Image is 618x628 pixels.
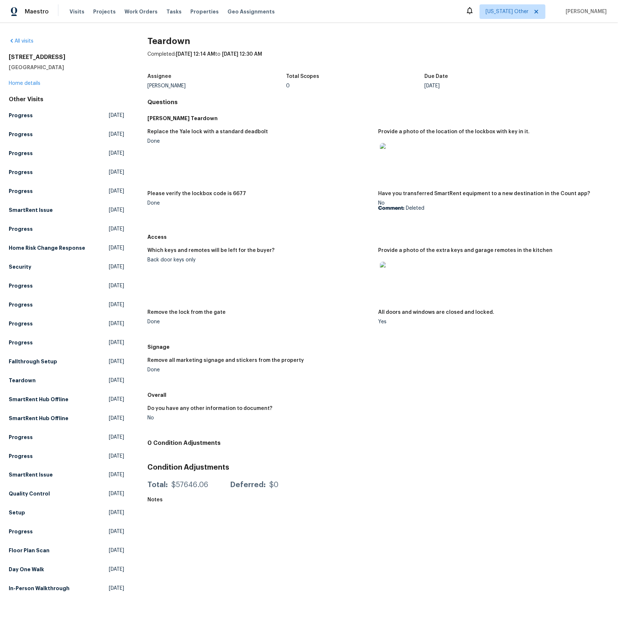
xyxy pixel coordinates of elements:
span: [DATE] [109,112,124,119]
div: Yes [379,319,603,324]
div: Done [147,139,372,144]
h5: Home Risk Change Response [9,244,85,252]
span: [DATE] [109,358,124,365]
h5: Provide a photo of the location of the lockbox with key in it. [379,129,530,134]
h3: Condition Adjustments [147,464,609,471]
span: [DATE] [109,263,124,270]
div: 0 [286,83,425,88]
h5: Assignee [147,74,171,79]
h5: SmartRent Hub Offline [9,396,68,403]
h5: Floor Plan Scan [9,547,49,554]
span: [DATE] [109,301,124,308]
a: Progress[DATE] [9,336,124,349]
a: Security[DATE] [9,260,124,273]
h4: 0 Condition Adjustments [147,439,609,447]
h5: Progress [9,339,33,346]
h5: Progress [9,187,33,195]
span: [DATE] [109,396,124,403]
h5: [PERSON_NAME] Teardown [147,115,609,122]
h5: Remove the lock from the gate [147,310,226,315]
h5: All doors and windows are closed and locked. [379,310,495,315]
h5: Provide a photo of the extra keys and garage remotes in the kitchen [379,248,553,253]
a: Progress[DATE] [9,525,124,538]
span: [DATE] [109,225,124,233]
h5: Teardown [9,377,36,384]
h5: Security [9,263,31,270]
span: Maestro [25,8,49,15]
a: Progress[DATE] [9,222,124,236]
h5: Progress [9,131,33,138]
h5: Progress [9,320,33,327]
span: [DATE] [109,320,124,327]
a: SmartRent Issue[DATE] [9,469,124,482]
span: [DATE] [109,547,124,554]
div: Completed: to [147,51,609,70]
div: Done [147,201,372,206]
span: [PERSON_NAME] [563,8,607,15]
span: Geo Assignments [227,8,275,15]
span: [DATE] [109,187,124,195]
a: SmartRent Issue[DATE] [9,204,124,217]
a: In-Person Walkthrough[DATE] [9,582,124,595]
b: Comment: [379,206,405,211]
h5: Have you transferred SmartRent equipment to a new destination in the Count app? [379,191,590,196]
h5: Progress [9,225,33,233]
div: Back door keys only [147,257,372,262]
span: [DATE] [109,585,124,592]
a: Progress[DATE] [9,317,124,330]
h5: Do you have any other information to document? [147,406,272,411]
span: [DATE] [109,150,124,157]
a: Fallthrough Setup[DATE] [9,355,124,368]
h5: Day One Walk [9,566,44,573]
a: SmartRent Hub Offline[DATE] [9,393,124,406]
a: All visits [9,39,33,44]
a: Teardown[DATE] [9,374,124,387]
a: Progress[DATE] [9,166,124,179]
div: No [379,201,603,211]
h5: Please verify the lockbox code is 6677 [147,191,246,196]
a: SmartRent Hub Offline[DATE] [9,412,124,425]
h5: Progress [9,301,33,308]
span: Tasks [166,9,182,14]
h5: Access [147,233,609,241]
h5: Progress [9,434,33,441]
a: Progress[DATE] [9,298,124,311]
h5: Signage [147,343,609,351]
span: [DATE] [109,509,124,517]
h5: SmartRent Hub Offline [9,415,68,422]
span: [DATE] 12:14 AM [176,52,215,57]
span: [DATE] [109,377,124,384]
span: [DATE] [109,453,124,460]
h5: In-Person Walkthrough [9,585,70,592]
span: [DATE] [109,244,124,252]
div: [DATE] [424,83,563,88]
h5: Progress [9,453,33,460]
h5: Overall [147,391,609,399]
a: Progress[DATE] [9,279,124,292]
span: [DATE] [109,282,124,289]
span: [DATE] [109,339,124,346]
a: Progress[DATE] [9,431,124,444]
h5: Progress [9,528,33,536]
h5: Notes [147,498,163,503]
a: Progress[DATE] [9,450,124,463]
div: Other Visits [9,96,124,103]
div: [PERSON_NAME] [147,83,286,88]
p: Deleted [379,206,603,211]
span: [DATE] [109,566,124,573]
span: [DATE] [109,490,124,498]
a: Quality Control[DATE] [9,487,124,501]
div: Done [147,367,372,372]
h5: Progress [9,282,33,289]
div: $57646.06 [171,482,208,489]
div: $0 [269,482,278,489]
div: Deferred: [230,482,266,489]
h5: [GEOGRAPHIC_DATA] [9,64,124,71]
h5: Progress [9,150,33,157]
span: [US_STATE] Other [486,8,529,15]
h5: Which keys and remotes will be left for the buyer? [147,248,274,253]
span: Projects [93,8,116,15]
div: Done [147,319,372,324]
h2: Teardown [147,37,609,45]
span: [DATE] [109,528,124,536]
